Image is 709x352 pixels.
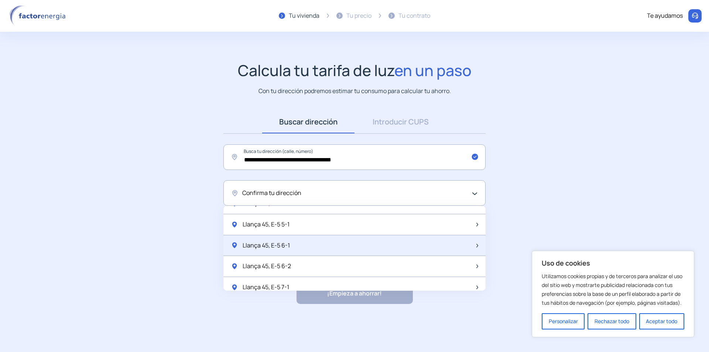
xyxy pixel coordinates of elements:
img: arrow-next-item.svg [476,223,478,226]
a: Buscar dirección [262,110,354,133]
div: Tu contrato [398,11,430,21]
p: Utilizamos cookies propias y de terceros para analizar el uso del sitio web y mostrarte publicida... [542,272,684,307]
span: Llança 45, E-5 6-2 [243,262,291,271]
div: Te ayudamos [647,11,683,21]
p: Con tu dirección podremos estimar tu consumo para calcular tu ahorro. [258,86,451,96]
span: Llança 45, E-5 7-1 [243,283,289,292]
img: arrow-next-item.svg [476,264,478,268]
div: Tu vivienda [289,11,319,21]
img: location-pin-green.svg [231,242,238,249]
div: Uso de cookies [532,251,694,337]
img: arrow-next-item.svg [476,286,478,289]
img: location-pin-green.svg [231,221,238,228]
img: llamar [691,12,699,20]
span: en un paso [394,60,472,81]
img: logo factor [7,5,70,27]
p: Uso de cookies [542,259,684,267]
img: location-pin-green.svg [231,263,238,270]
div: Tu precio [346,11,371,21]
h1: Calcula tu tarifa de luz [238,61,472,79]
img: arrow-next-item.svg [476,244,478,247]
span: Llança 45, E-5 5-1 [243,220,290,229]
button: Aceptar todo [639,313,684,329]
span: Llança 45, E-5 6-1 [243,241,290,250]
span: Confirma tu dirección [242,188,301,198]
button: Rechazar todo [588,313,636,329]
button: Personalizar [542,313,585,329]
img: location-pin-green.svg [231,284,238,291]
a: Introducir CUPS [354,110,447,133]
